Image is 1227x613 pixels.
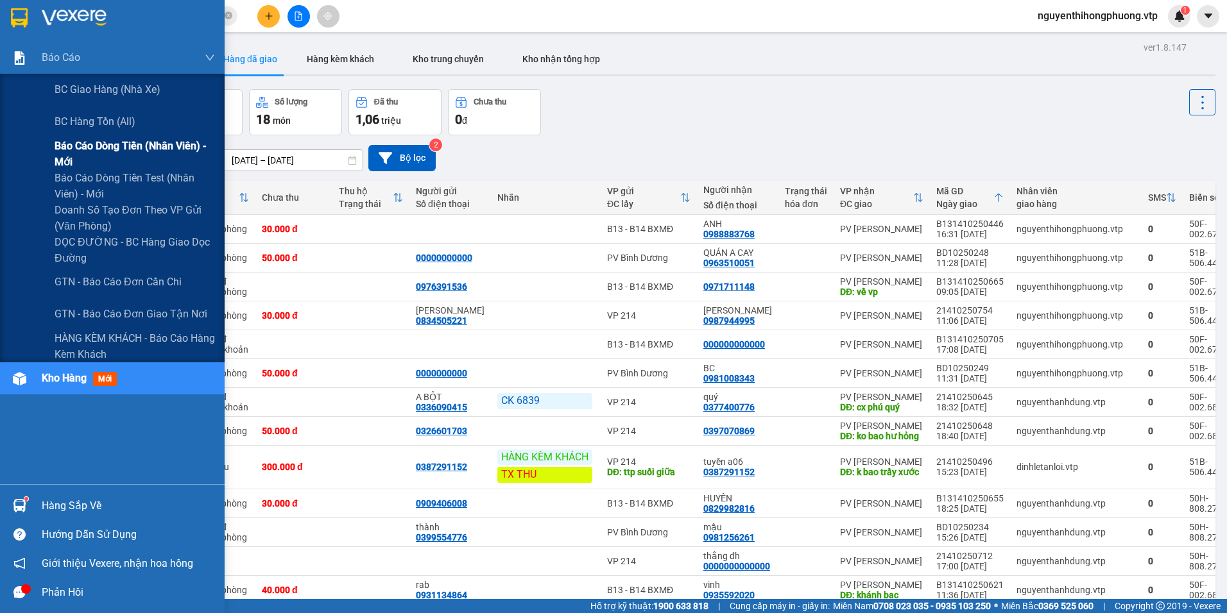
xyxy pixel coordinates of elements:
div: A BỘT [416,392,485,402]
div: PV [PERSON_NAME] [840,224,923,234]
div: 0377400776 [703,402,755,412]
div: rab [416,580,485,590]
div: 16:31 [DATE] [936,229,1004,239]
div: DĐ: ttp suối giữa [607,467,691,477]
div: 0 [1148,556,1176,566]
span: Kho trung chuyển [413,54,484,64]
button: Số lượng18món [249,89,342,135]
div: Phản hồi [42,583,215,602]
div: BC [703,363,772,373]
div: 0935592020 [703,590,755,600]
div: ĐC giao [840,199,913,209]
div: PV [PERSON_NAME] [840,339,923,349]
div: Trạng thái [339,199,393,209]
div: DĐ: k bao trầy xước [840,467,923,477]
div: 0 [1148,253,1176,263]
div: HUYÊN [703,493,772,503]
div: Người gửi [416,186,485,196]
span: ⚪️ [994,603,998,609]
div: CK 6839 [497,393,592,409]
span: món [273,115,291,126]
div: 15:26 [DATE] [936,532,1004,542]
span: notification [13,557,26,569]
div: VP 214 [607,426,691,436]
strong: 0369 525 060 [1038,601,1094,611]
button: Chưa thu0đ [448,89,541,135]
div: PV [PERSON_NAME] [840,310,923,321]
span: 18 [256,112,270,127]
button: aim [317,5,339,28]
div: 0931134864 [416,590,467,600]
span: GTN - Báo cáo đơn giao tận nơi [55,306,207,322]
sup: 1 [1181,6,1190,15]
div: nguyenthihongphuong.vtp [1017,310,1135,321]
div: 0 [1148,339,1176,349]
sup: 1 [24,497,28,501]
div: 0 [1148,310,1176,321]
div: 21410250754 [936,305,1004,315]
div: VP gửi [607,186,680,196]
div: BD10250248 [936,248,1004,258]
div: 17:00 [DATE] [936,561,1004,571]
div: DĐ: ko bao hư hỏng [840,431,923,441]
div: 0 [1148,281,1176,292]
img: logo-vxr [11,8,28,28]
div: DĐ: cx phú quý [840,402,923,412]
div: 11:36 [DATE] [936,590,1004,600]
div: nguyenthihongphuong.vtp [1017,253,1135,263]
div: 21410250645 [936,392,1004,402]
div: 0834505221 [416,315,467,326]
div: Đã thu [374,97,398,106]
div: mậu [703,522,772,532]
div: nguyenthihongphuong.vtp [1017,281,1135,292]
div: nguyenthihongphuong.vtp [1017,339,1135,349]
div: B131410250446 [936,219,1004,229]
span: close-circle [225,10,232,22]
span: Báo cáo dòng tiền test (nhân viên) - mới [55,170,215,202]
div: PV [PERSON_NAME] [840,556,923,566]
div: VP 214 [607,457,691,467]
div: 0 [1148,426,1176,436]
div: 0000000000 [416,368,467,378]
div: ver 1.8.147 [1144,40,1187,55]
div: Ngày giao [936,199,993,209]
span: Kho hàng [42,372,87,384]
div: nguyenthihongphuong.vtp [1017,224,1135,234]
span: file-add [294,12,303,21]
div: PV [PERSON_NAME] [840,580,923,590]
div: Chưa thu [474,97,506,106]
div: nguyenthanhdung.vtp [1017,426,1135,436]
span: plus [264,12,273,21]
div: ANH [703,219,772,229]
div: SMS [1148,192,1166,203]
div: 0 [1148,397,1176,407]
th: Toggle SortBy [601,181,697,215]
button: Đã thu1,06 triệu [348,89,442,135]
div: PV [PERSON_NAME] [840,253,923,263]
button: Hàng đã giao [213,44,287,74]
div: QUÁN A CAY [703,248,772,258]
div: 0 [1148,498,1176,508]
span: mới [93,372,117,386]
div: Số lượng [275,97,307,106]
div: giao hàng [1017,199,1135,209]
div: Trạng thái [785,186,827,196]
div: 11:31 [DATE] [936,373,1004,383]
div: B131410250665 [936,276,1004,287]
div: 21410250712 [936,551,1004,561]
div: quý [703,392,772,402]
div: 0963510051 [703,258,755,268]
div: 15:23 [DATE] [936,467,1004,477]
div: 0 [1148,585,1176,595]
div: PV [PERSON_NAME] [840,276,923,287]
div: 0 [1148,527,1176,537]
div: 0981008343 [703,373,755,383]
div: B13 - B14 BXMĐ [607,498,691,508]
div: PV [PERSON_NAME] [840,527,923,537]
div: thắng đh [703,551,772,561]
div: Số điện thoại [703,200,772,210]
div: 40.000 đ [262,585,326,595]
span: Miền Nam [833,599,991,613]
div: DĐ: khánh bạc [840,590,923,600]
div: nguyenthanhdung.vtp [1017,585,1135,595]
